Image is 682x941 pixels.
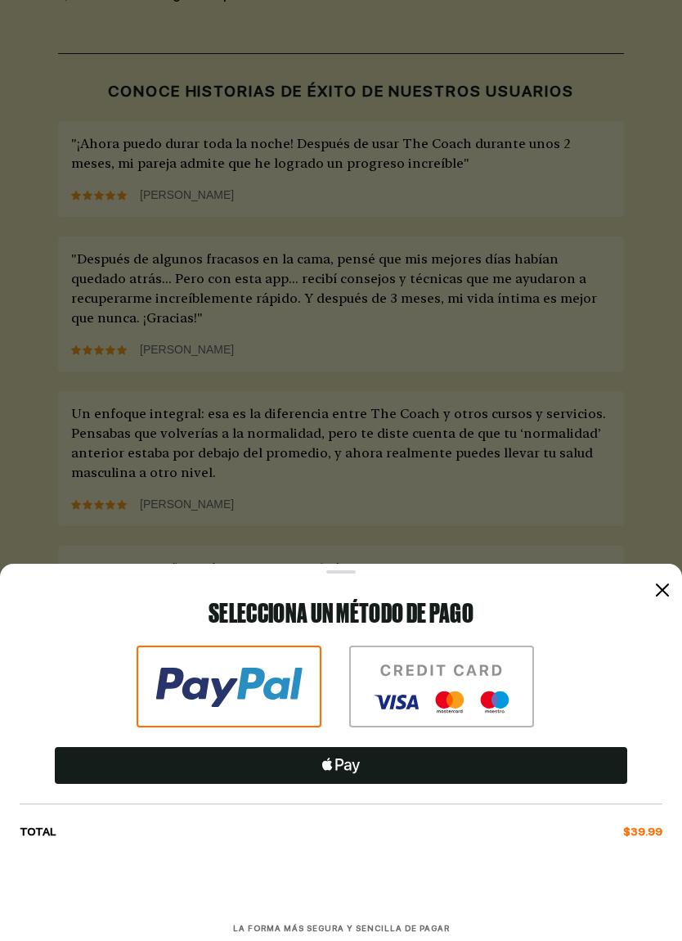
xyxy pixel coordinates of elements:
[71,404,611,483] p: Un enfoque integral: esa es la diferencia entre The Coach y otros cursos y servicios. Pensabas qu...
[71,559,611,598] p: "Me siento 20 años más joven en mi vida íntima. Esta app es mi ventaja secreta para sentirme más ...
[71,250,611,328] p: "Después de algunos fracasos en la cama, pensé que mis mejores días habían quedado atrás… Pero co...
[140,187,234,204] span: [PERSON_NAME]
[58,83,624,101] h2: CONOCE HISTORIAS DE ÉXITO DE NUESTROS USUARIOS
[74,716,123,774] img: money back
[140,611,234,628] span: [PERSON_NAME]
[58,886,624,932] button: Obtener mis planes
[140,496,234,513] span: [PERSON_NAME]
[140,341,234,358] span: [PERSON_NAME]
[71,134,611,173] p: "¡Ahora puedo durar toda la noche! Después de usar The Coach durante unos 2 meses, mi pareja admi...
[140,755,449,774] h2: GARANTÍA DE REEMBOLSO DEL 100%
[74,787,608,836] p: [DEMOGRAPHIC_DATA] que nuestro plan funcionará para ti y verás resultados en 4 semanas. Incluso e...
